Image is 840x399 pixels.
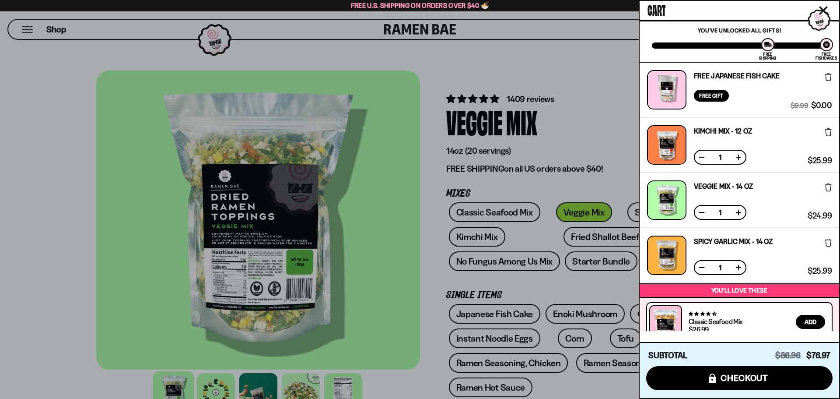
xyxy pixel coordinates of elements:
[713,264,727,271] span: 1
[694,72,780,79] a: Free Japanese Fish Cake
[642,286,837,295] p: You’ll love these
[652,27,827,34] p: You've unlocked all gifts!
[713,209,727,216] span: 1
[694,238,773,245] a: Spicy Garlic Mix - 14 oz
[689,311,716,317] span: 4.68 stars
[806,350,830,360] span: $76.97
[648,351,687,360] h4: Subtotal
[646,366,833,390] button: checkout
[689,317,742,326] a: Classic Seafood Mix
[351,1,490,10] span: Free U.S. Shipping on Orders over $40 🍜
[808,157,832,165] span: $25.99
[815,52,837,60] div: Free Fishcakes
[811,102,832,109] span: $0.00
[775,350,801,360] span: $86.96
[721,373,768,383] span: checkout
[817,4,830,17] button: Close cart
[791,102,808,109] span: $9.99
[805,319,816,325] span: Add
[759,52,776,60] div: Free Shipping
[713,154,727,161] span: 1
[694,127,752,134] a: Kimchi Mix - 12 OZ
[808,267,832,275] span: $25.99
[694,90,729,102] div: Free Gift
[694,183,753,190] a: Veggie Mix - 14 OZ
[796,315,825,329] button: Add
[689,326,708,333] div: $26.99
[647,0,665,18] span: Cart
[808,212,832,220] span: $24.99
